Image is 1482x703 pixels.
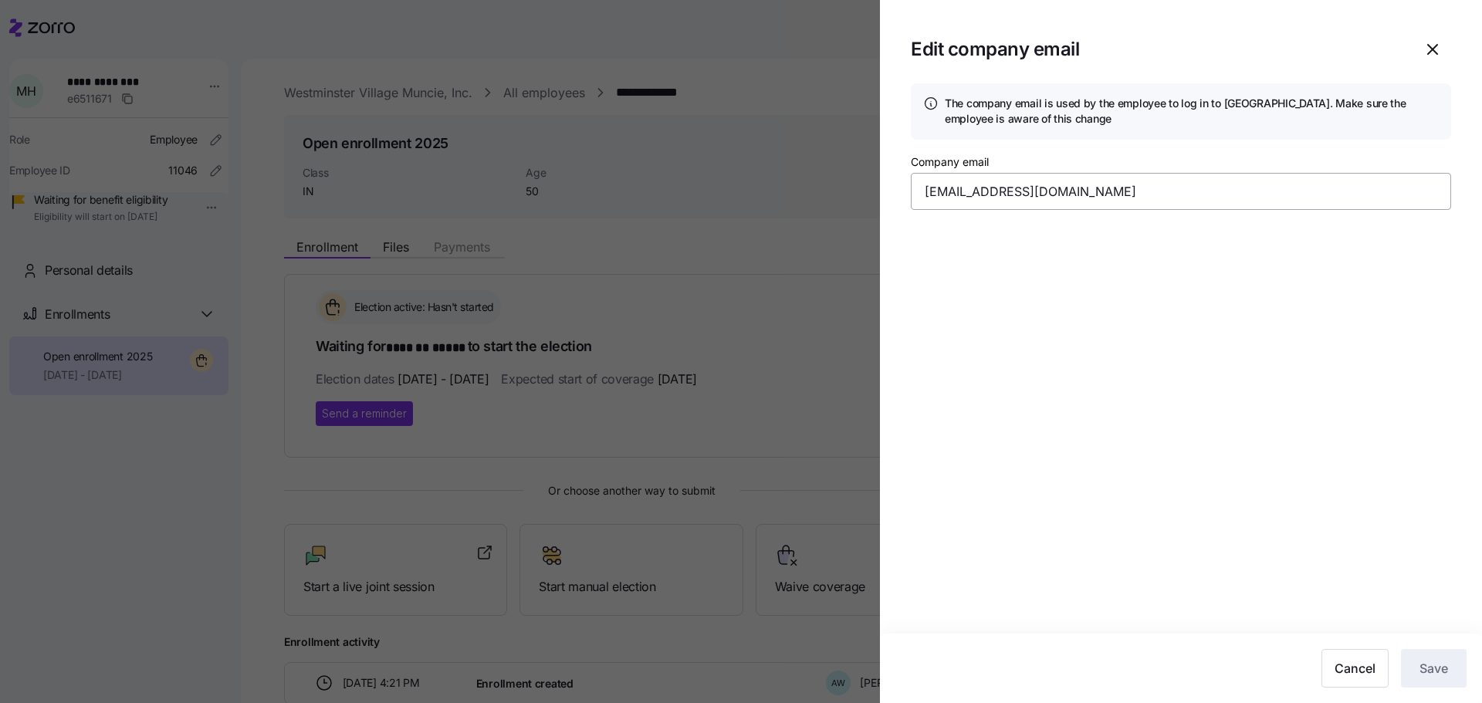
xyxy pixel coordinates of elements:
span: Cancel [1335,659,1375,678]
h4: The company email is used by the employee to log in to [GEOGRAPHIC_DATA]. Make sure the employee ... [945,96,1439,127]
button: Save [1401,649,1467,688]
button: Cancel [1321,649,1389,688]
span: Save [1419,659,1448,678]
label: Company email [911,154,989,171]
h1: Edit company email [911,37,1402,61]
